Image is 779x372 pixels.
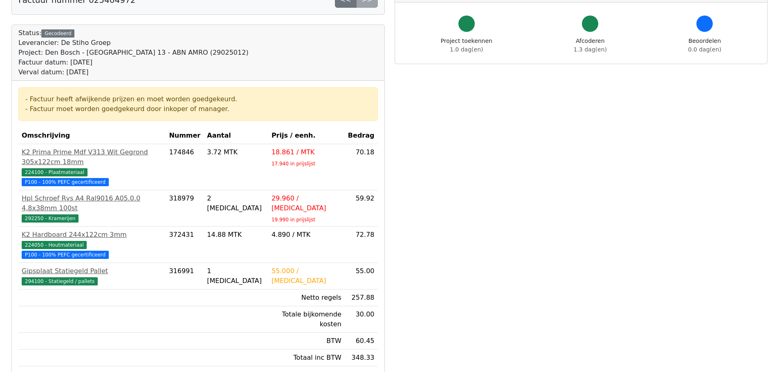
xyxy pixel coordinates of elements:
[18,48,249,58] div: Project: Den Bosch - [GEOGRAPHIC_DATA] 13 - ABN AMRO (29025012)
[22,147,162,187] a: K2 Prima Prime Mdf V313 Wit Gegrond 305x122cm 18mm224100 - Plaatmateriaal P100 - 100% PEFC gecert...
[166,227,204,263] td: 372431
[272,147,341,157] div: 18.861 / MTK
[204,127,268,144] th: Aantal
[272,194,341,213] div: 29.960 / [MEDICAL_DATA]
[22,230,162,259] a: K2 Hardboard 244x122cm 3mm224050 - Houtmateriaal P100 - 100% PEFC gecertificeerd
[268,350,345,366] td: Totaal inc BTW
[450,46,483,53] span: 1.0 dag(en)
[268,333,345,350] td: BTW
[272,230,341,240] div: 4.890 / MTK
[18,28,249,77] div: Status:
[22,178,109,186] span: P100 - 100% PEFC gecertificeerd
[272,217,315,223] sub: 19.990 in prijslijst
[18,127,166,144] th: Omschrijving
[345,263,378,290] td: 55.00
[41,29,74,38] div: Gecodeerd
[207,194,265,213] div: 2 [MEDICAL_DATA]
[166,190,204,227] td: 318979
[22,251,109,259] span: P100 - 100% PEFC gecertificeerd
[345,306,378,333] td: 30.00
[22,194,162,213] div: Hpl Schroef Rvs A4 Ral9016 A05.0.0 4,8x38mm 100st
[18,38,249,48] div: Leverancier: De Stiho Groep
[207,230,265,240] div: 14.88 MTK
[22,214,79,223] span: 292250 - Kramerijen
[22,266,162,286] a: Gipsplaat Statiegeld Pallet294100 - Statiegeld / pallets
[207,147,265,157] div: 3.72 MTK
[22,266,162,276] div: Gipsplaat Statiegeld Pallet
[22,147,162,167] div: K2 Prima Prime Mdf V313 Wit Gegrond 305x122cm 18mm
[272,266,341,286] div: 55.000 / [MEDICAL_DATA]
[22,230,162,240] div: K2 Hardboard 244x122cm 3mm
[268,306,345,333] td: Totale bijkomende kosten
[688,46,721,53] span: 0.0 dag(en)
[345,350,378,366] td: 348.33
[22,168,88,176] span: 224100 - Plaatmateriaal
[22,241,87,249] span: 224050 - Houtmateriaal
[574,37,607,54] div: Afcoderen
[268,290,345,306] td: Netto regels
[25,94,371,104] div: - Factuur heeft afwijkende prijzen en moet worden goedgekeurd.
[688,37,721,54] div: Beoordelen
[441,37,492,54] div: Project toekennen
[272,161,315,167] sub: 17.940 in prijslijst
[345,127,378,144] th: Bedrag
[207,266,265,286] div: 1 [MEDICAL_DATA]
[22,277,98,285] span: 294100 - Statiegeld / pallets
[166,263,204,290] td: 316991
[22,194,162,223] a: Hpl Schroef Rvs A4 Ral9016 A05.0.0 4,8x38mm 100st292250 - Kramerijen
[345,144,378,190] td: 70.18
[166,144,204,190] td: 174846
[345,333,378,350] td: 60.45
[345,190,378,227] td: 59.92
[345,290,378,306] td: 257.88
[345,227,378,263] td: 72.78
[18,67,249,77] div: Verval datum: [DATE]
[574,46,607,53] span: 1.3 dag(en)
[268,127,345,144] th: Prijs / eenh.
[18,58,249,67] div: Factuur datum: [DATE]
[25,104,371,114] div: - Factuur moet worden goedgekeurd door inkoper of manager.
[166,127,204,144] th: Nummer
